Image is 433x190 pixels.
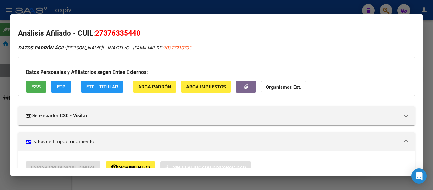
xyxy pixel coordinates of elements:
h3: Datos Personales y Afiliatorios según Entes Externos: [26,69,407,76]
span: FAMILIAR DE: [134,45,191,51]
mat-panel-title: Gerenciador: [26,112,400,120]
i: | INACTIVO | [18,45,191,51]
span: ARCA Padrón [138,84,171,90]
mat-icon: remove_red_eye [111,163,118,171]
div: Open Intercom Messenger [411,168,427,184]
mat-panel-title: Datos de Empadronamiento [26,138,400,146]
strong: C30 - Visitar [60,112,87,120]
button: FTP [51,81,71,93]
button: FTP - Titular [81,81,123,93]
span: Enviar Credencial Digital [31,165,95,170]
button: SSS [26,81,46,93]
span: FTP [57,84,66,90]
span: ARCA Impuestos [186,84,226,90]
button: Movimientos [106,161,155,173]
span: Sin Certificado Discapacidad [173,165,246,170]
button: ARCA Padrón [133,81,176,93]
button: Sin Certificado Discapacidad [160,161,251,173]
span: [PERSON_NAME] [18,45,102,51]
strong: DATOS PADRÓN ÁGIL: [18,45,66,51]
span: 27376335440 [95,29,140,37]
button: Enviar Credencial Digital [26,161,100,173]
h2: Análisis Afiliado - CUIL: [18,28,415,39]
span: SSS [32,84,41,90]
button: Organismos Ext. [261,81,306,93]
mat-expansion-panel-header: Datos de Empadronamiento [18,132,415,151]
strong: Organismos Ext. [266,84,301,90]
span: 20377910703 [163,45,191,51]
span: Movimientos [118,165,150,170]
button: ARCA Impuestos [181,81,231,93]
span: FTP - Titular [86,84,118,90]
mat-expansion-panel-header: Gerenciador:C30 - Visitar [18,106,415,125]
